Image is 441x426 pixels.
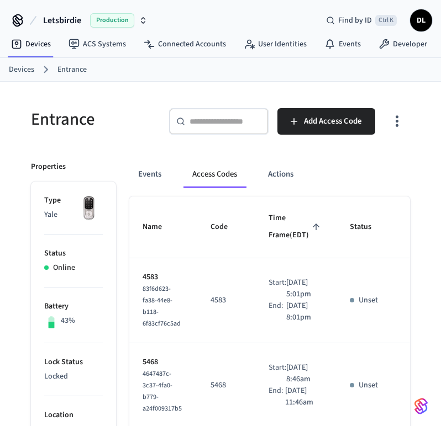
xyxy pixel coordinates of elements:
span: Ctrl K [375,15,397,26]
p: Status [44,248,103,259]
p: 43% [61,315,75,327]
a: User Identities [235,34,316,54]
div: End: [269,385,286,408]
img: SeamLogoGradient.69752ec5.svg [414,397,428,415]
a: Connected Accounts [135,34,235,54]
p: 5468 [143,356,184,368]
div: End: [269,300,286,323]
div: Start: [269,277,286,300]
button: Actions [259,161,302,188]
p: Lock Status [44,356,103,368]
span: Letsbirdie [43,14,81,27]
span: 83f6d623-fa38-44e8-b118-6f83cf76c5ad [143,284,181,328]
button: Add Access Code [277,108,375,135]
p: 4583 [211,295,242,306]
p: Properties [31,161,66,173]
button: DL [410,9,432,31]
a: Developer [370,34,436,54]
p: [DATE] 8:01pm [286,300,323,323]
button: Events [129,161,170,188]
a: Devices [2,34,60,54]
a: Devices [9,64,34,76]
p: Online [53,262,75,274]
span: DL [411,10,431,30]
p: [DATE] 8:46am [286,362,323,385]
span: Time Frame(EDT) [269,210,323,244]
div: Start: [269,362,286,385]
span: Code [211,219,242,236]
p: Location [44,409,103,421]
p: Type [44,195,103,206]
div: ant example [129,161,411,188]
div: Find by IDCtrl K [317,10,406,30]
p: 4583 [143,271,184,283]
span: Name [143,219,176,236]
a: ACS Systems [60,34,135,54]
p: Unset [359,380,378,391]
span: 4647487c-3c37-4fa0-b779-a24f009317b5 [143,369,182,413]
button: Access Codes [183,161,246,188]
p: Unset [359,295,378,306]
h5: Entrance [31,108,156,131]
span: Add Access Code [304,114,362,129]
span: Find by ID [338,15,372,26]
a: Events [316,34,370,54]
p: Locked [44,371,103,382]
span: Production [90,13,134,28]
span: Status [350,219,386,236]
p: Yale [44,209,103,221]
p: Battery [44,301,103,312]
img: Yale Assure Touchscreen Wifi Smart Lock, Satin Nickel, Front [75,195,103,222]
a: Entrance [57,64,87,76]
p: [DATE] 11:46am [285,385,323,408]
p: 5468 [211,380,242,391]
p: [DATE] 5:01pm [286,277,323,300]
